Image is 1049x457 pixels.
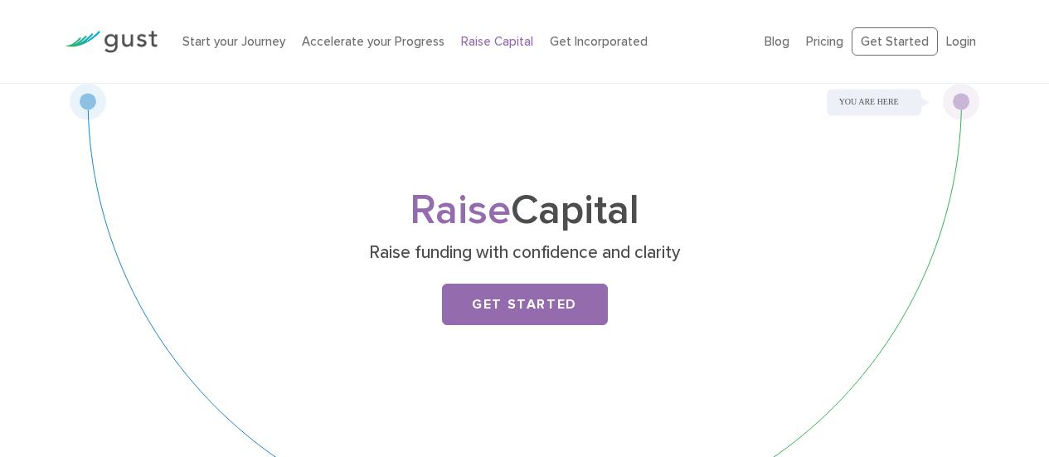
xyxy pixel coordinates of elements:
[461,34,533,49] a: Raise Capital
[410,186,511,235] span: Raise
[806,34,843,49] a: Pricing
[302,34,444,49] a: Accelerate your Progress
[182,34,285,49] a: Start your Journey
[65,31,158,53] img: Gust Logo
[203,241,846,265] p: Raise funding with confidence and clarity
[852,27,938,56] a: Get Started
[550,34,648,49] a: Get Incorporated
[442,284,608,325] a: Get Started
[765,34,789,49] a: Blog
[946,34,976,49] a: Login
[197,192,852,230] h1: Capital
